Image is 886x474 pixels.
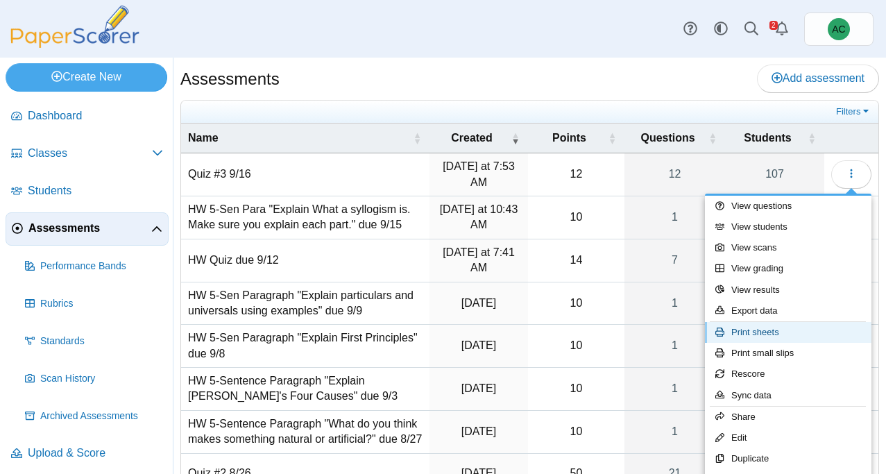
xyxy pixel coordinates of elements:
span: Andrew Christman [832,24,845,34]
img: PaperScorer [6,6,144,48]
a: Rubrics [19,287,169,321]
td: 10 [528,325,624,368]
a: PaperScorer [6,38,144,50]
span: Students [744,132,791,144]
time: Aug 26, 2025 at 7:52 AM [461,425,496,437]
a: Create New [6,63,167,91]
td: HW 5-Sentence Paragraph "What do you think makes something natural or artificial?" due 8/27 [181,411,429,454]
span: Name [188,132,219,144]
span: Points : Activate to sort [608,124,616,153]
time: Sep 16, 2025 at 7:53 AM [443,160,515,187]
a: 1 [624,411,725,453]
a: View questions [705,196,871,217]
a: 7 [624,239,725,282]
span: Questions [640,132,695,144]
a: Add assessment [757,65,879,92]
span: Classes [28,146,152,161]
span: Scan History [40,372,163,386]
a: Classes [6,137,169,171]
time: Sep 11, 2025 at 10:43 AM [440,203,518,230]
span: Questions : Activate to sort [708,124,717,153]
span: Performance Bands [40,260,163,273]
td: 12 [528,153,624,196]
td: HW 5-Sen Paragraph "Explain particulars and universals using examples" due 9/9 [181,282,429,325]
span: Add assessment [772,72,864,84]
span: Rubrics [40,297,163,311]
span: Name : Activate to sort [413,124,421,153]
span: Created : Activate to remove sorting [511,124,520,153]
a: 1 [624,196,725,239]
a: Sync data [705,385,871,406]
a: Print small slips [705,343,871,364]
a: 1 [624,282,725,325]
span: Andrew Christman [828,18,850,40]
span: Upload & Score [28,446,163,461]
span: Archived Assessments [40,409,163,423]
a: Export data [705,301,871,321]
td: HW 5-Sentence Paragraph "Explain [PERSON_NAME]'s Four Causes" due 9/3 [181,368,429,411]
a: Standards [19,325,169,358]
td: HW 5-Sen Para "Explain What a syllogism is. Make sure you explain each part." due 9/15 [181,196,429,239]
a: Edit [705,428,871,448]
a: Duplicate [705,448,871,469]
td: 14 [528,239,624,282]
td: HW 5-Sen Paragraph "Explain First Principles" due 9/8 [181,325,429,368]
a: Scan History [19,362,169,396]
a: View scans [705,237,871,258]
span: Points [552,132,586,144]
td: 10 [528,196,624,239]
a: 1 [624,325,725,367]
time: Sep 8, 2025 at 7:43 AM [461,297,496,309]
a: Students [6,175,169,208]
span: Dashboard [28,108,163,124]
a: Upload & Score [6,437,169,471]
a: Dashboard [6,100,169,133]
a: 1 [624,368,725,410]
span: Standards [40,335,163,348]
span: Created [451,132,493,144]
a: Print sheets [705,322,871,343]
a: Alerts [767,14,797,44]
a: Archived Assessments [19,400,169,433]
td: 10 [528,411,624,454]
h1: Assessments [180,67,280,91]
a: Andrew Christman [804,12,874,46]
a: Share [705,407,871,428]
a: 107 [725,153,824,196]
time: Sep 5, 2025 at 7:45 AM [461,339,496,351]
span: Students : Activate to sort [808,124,816,153]
a: 12 [624,153,725,196]
td: 10 [528,368,624,411]
a: View grading [705,258,871,279]
span: Assessments [28,221,151,236]
a: Filters [833,105,875,119]
a: Assessments [6,212,169,246]
a: View students [705,217,871,237]
td: 10 [528,282,624,325]
time: Sep 11, 2025 at 7:41 AM [443,246,515,273]
a: View results [705,280,871,301]
span: Students [28,183,163,198]
a: Rescore [705,364,871,384]
a: Performance Bands [19,250,169,283]
time: Sep 2, 2025 at 7:50 AM [461,382,496,394]
td: Quiz #3 9/16 [181,153,429,196]
td: HW Quiz due 9/12 [181,239,429,282]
